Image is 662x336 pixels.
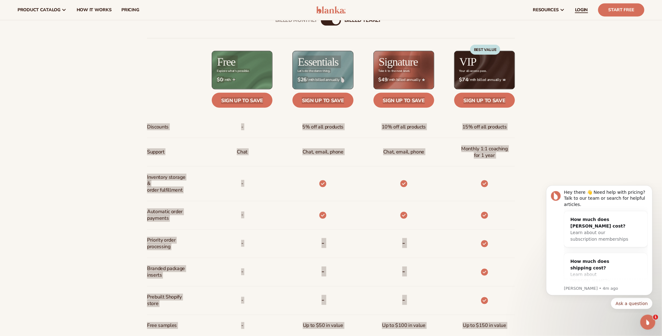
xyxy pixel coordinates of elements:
[575,8,588,13] span: LOGIN
[455,51,515,89] img: VIP_BG_199964bd-3653-43bc-8a67-789d2d7717b9.jpg
[462,121,507,133] span: 15% off all products
[533,8,559,13] span: resources
[383,146,424,158] span: Chat, email, phone
[298,56,339,68] h2: Essentials
[241,295,243,306] span: -
[598,3,644,17] a: Start Free
[341,77,344,83] img: drop.png
[298,77,348,83] span: / mth billed annually
[212,93,272,108] a: Sign up to save
[470,45,500,55] div: BEST VALUE
[379,77,388,83] strong: $49
[241,238,243,249] span: -
[379,56,418,68] h2: Signature
[232,78,236,81] img: Free_Icon_bb6e7c7e-73f8-44bd-8ed0-223ea0fc522e.png
[293,51,353,89] img: Essentials_BG_9050f826-5aa9-47d9-a362-757b82c62641.jpg
[241,320,243,332] span: -
[241,266,243,278] span: -
[459,143,510,161] span: Monthly 1:1 coaching for 1 year
[241,209,243,221] span: -
[147,235,189,253] span: Priority order processing
[121,8,139,13] span: pricing
[241,121,243,133] span: -
[503,78,506,81] img: Crown_2d87c031-1b5a-4345-8312-a4356ddcde98.png
[460,56,476,68] h2: VIP
[422,78,425,81] img: Star_6.png
[237,146,247,158] p: Chat
[382,320,425,332] span: Up to $100 in value
[298,69,330,73] div: Let’s do the damn thing.
[147,172,189,196] span: Inventory storage & order fulfillment
[147,146,165,158] span: Support
[147,263,189,281] span: Branded package inserts
[463,320,506,332] span: Up to $150 in value
[147,292,189,310] span: Prebuilt Shopify store
[459,77,510,83] span: / mth billed annually
[77,8,112,13] span: How It Works
[537,179,662,313] iframe: Intercom notifications message
[402,267,405,277] b: -
[275,18,317,23] div: Billed Monthly
[18,8,60,13] span: product catalog
[303,146,344,158] p: Chat, email, phone
[459,69,487,73] div: Your all-access pass.
[316,6,346,14] img: logo
[379,69,410,73] div: Take it to the next level.
[344,18,381,23] div: billed Yearly
[241,178,243,189] p: -
[454,93,515,108] a: Sign up to save
[322,295,325,305] b: -
[303,320,343,332] span: Up to $50 in value
[217,56,235,68] h2: Free
[459,77,468,83] strong: $74
[217,77,223,83] strong: $0
[147,206,189,224] span: Automatic order payments
[217,69,249,73] div: Explore what's possible.
[217,77,267,83] span: / mth
[298,77,307,83] strong: $26
[382,121,426,133] span: 10% off all products
[147,320,177,332] span: Free samples
[402,238,405,248] b: -
[322,238,325,248] b: -
[293,93,353,108] a: Sign up to save
[322,267,325,277] b: -
[653,315,658,320] span: 1
[303,121,344,133] span: 5% off all products
[402,295,405,305] b: -
[147,121,169,133] span: Discounts
[640,315,655,330] iframe: Intercom live chat
[379,77,429,83] span: / mth billed annually
[374,51,434,89] img: Signature_BG_eeb718c8-65ac-49e3-a4e5-327c6aa73146.jpg
[374,93,434,108] a: Sign up to save
[212,51,272,89] img: free_bg.png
